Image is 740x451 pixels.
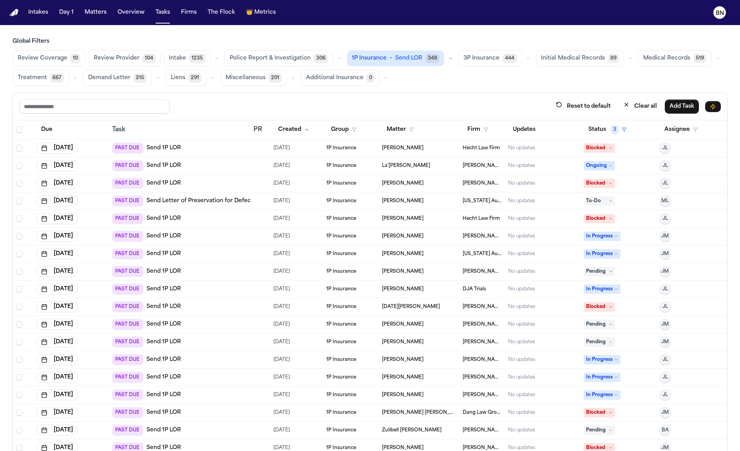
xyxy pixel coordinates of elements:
span: 1P Insurance [326,233,356,239]
button: JL [660,389,671,400]
span: 8/4/2025, 12:27:06 PM [273,266,290,277]
span: Steele Adams Hosman [463,321,502,328]
span: JL [662,304,668,310]
button: BA [660,425,671,436]
button: Miscellaneous201 [221,70,287,86]
span: PAST DUE [112,213,143,224]
span: 8/1/2025, 2:37:52 PM [273,231,290,242]
span: 8/22/2025, 9:43:55 AM [273,407,290,418]
span: PAST DUE [112,337,143,348]
button: [DATE] [36,284,78,295]
span: Aisha Bennett [382,392,423,398]
a: Send 1P LOR [147,391,181,399]
span: 8/21/2025, 11:06:31 AM [273,372,290,383]
button: [DATE] [36,389,78,400]
div: No updates [508,268,535,275]
span: Select row [16,321,22,328]
span: PAST DUE [112,407,143,418]
div: No updates [508,233,535,239]
button: Immediate Task [705,101,721,112]
button: Intakes [25,5,51,20]
span: JM [661,233,669,239]
button: [DATE] [36,178,78,189]
span: 8/21/2025, 10:45:13 AM [273,354,290,365]
span: Select row [16,357,22,363]
a: Home [9,9,19,16]
span: 201 [269,73,282,83]
span: Select row [16,233,22,239]
h3: Global Filters [13,38,727,45]
span: Michigan Auto Law [463,198,502,204]
div: No updates [508,180,535,187]
span: 444 [503,54,517,63]
a: Send 1P LOR [147,426,181,434]
span: Ruy Mireles Law Firm [463,180,502,187]
button: [DATE] [36,372,78,383]
span: Ruy Mireles Law Firm [463,304,502,310]
span: Hecht Law Firm [463,216,500,222]
button: Day 1 [56,5,77,20]
div: No updates [508,304,535,310]
span: 8/21/2025, 10:39:14 AM [273,337,290,348]
button: [DATE] [36,266,78,277]
button: 3P Insurance444 [458,50,522,67]
button: [DATE] [36,196,78,206]
span: In Progress [584,232,621,241]
div: PR [253,125,268,134]
button: JL [660,354,671,365]
span: JL [662,357,668,363]
span: JL [662,145,668,151]
div: No updates [508,392,535,398]
button: Updates [508,123,540,137]
span: JM [661,339,669,345]
span: Stacey Young [382,180,423,187]
button: [DATE] [36,143,78,154]
span: Select row [16,198,22,204]
a: Send 1P LOR [147,303,181,311]
button: [DATE] [36,231,78,242]
span: Select row [16,268,22,275]
button: Initial Medical Records89 [536,50,624,67]
a: crownMetrics [243,5,279,20]
span: In Progress [584,284,621,294]
span: To-Do [584,196,615,206]
button: Due [36,123,57,137]
span: JM [661,409,669,416]
a: Send 1P LOR [147,268,181,275]
span: 1P Insurance [326,304,356,310]
button: [DATE] [36,425,78,436]
a: Send 1P LOR [147,338,181,346]
button: JL [660,284,671,295]
span: 1P Insurance [326,198,356,204]
a: Send 1P LOR [147,321,181,328]
span: PAST DUE [112,301,143,312]
span: 7/31/2025, 1:35:10 PM [273,213,290,224]
button: JM [660,337,671,348]
button: JL [660,372,671,383]
span: PAST DUE [112,389,143,400]
span: 1P Insurance [326,216,356,222]
button: Matters [81,5,110,20]
a: Send 1P LOR [147,144,181,152]
button: JM [660,319,671,330]
button: Status3 [584,123,631,137]
span: 8/4/2025, 11:14:47 AM [273,248,290,259]
button: JM [660,266,671,277]
button: [DATE] [36,248,78,259]
span: 1P Insurance [326,145,356,151]
span: 1P Insurance [326,357,356,363]
span: In Progress [584,373,621,382]
span: 1P Insurance [352,54,387,62]
span: Tamer Samuel [382,145,423,151]
div: No updates [508,357,535,363]
span: Select row [16,145,22,151]
button: [DATE] [36,213,78,224]
span: Select row [16,409,22,416]
span: 3P Insurance [463,54,499,62]
button: Liens291 [166,70,206,86]
span: Select row [16,163,22,169]
button: Demand Letter215 [83,70,152,86]
div: No updates [508,163,535,169]
span: 7/31/2025, 11:47:51 AM [273,196,290,206]
span: Select row [16,392,22,398]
